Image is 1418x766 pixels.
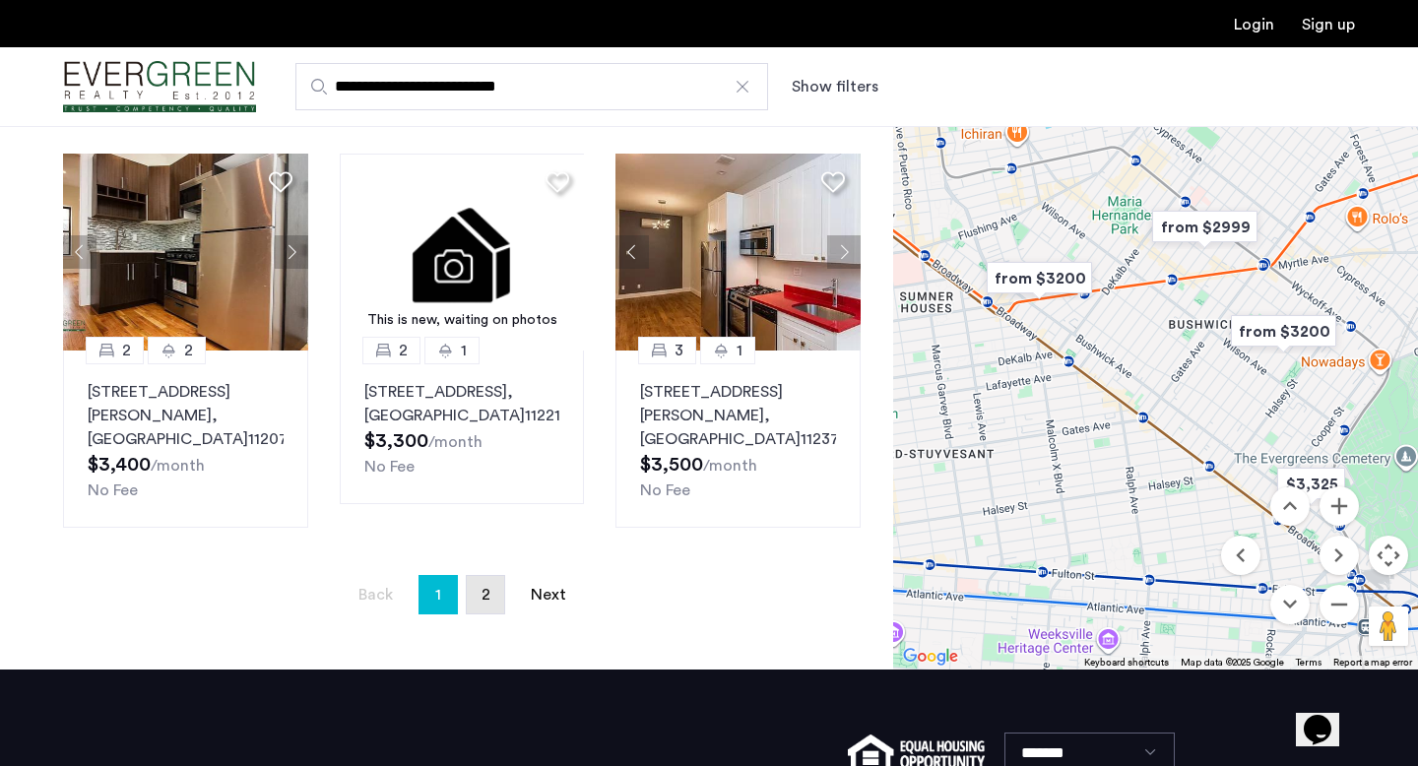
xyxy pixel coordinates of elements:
[435,579,441,610] span: 1
[482,587,490,603] span: 2
[1084,656,1169,670] button: Keyboard shortcuts
[461,339,467,362] span: 1
[340,154,585,351] a: This is new, waiting on photos
[184,339,193,362] span: 2
[737,339,742,362] span: 1
[529,576,568,613] a: Next
[898,644,963,670] a: Open this area in Google Maps (opens a new window)
[1296,656,1321,670] a: Terms
[979,256,1100,300] div: from $3200
[640,380,836,451] p: [STREET_ADDRESS][PERSON_NAME] 11237
[364,380,560,427] p: [STREET_ADDRESS] 11221
[827,235,861,269] button: Next apartment
[615,235,649,269] button: Previous apartment
[364,431,428,451] span: $3,300
[340,351,585,504] a: 21[STREET_ADDRESS], [GEOGRAPHIC_DATA]11221No Fee
[640,455,703,475] span: $3,500
[703,458,757,474] sub: /month
[675,339,683,362] span: 3
[88,455,151,475] span: $3,400
[275,235,308,269] button: Next apartment
[63,50,256,124] a: Cazamio Logo
[151,458,205,474] sub: /month
[615,154,861,351] img: 2009_638597732409460066.jpeg
[898,644,963,670] img: Google
[1270,585,1310,624] button: Move down
[63,154,308,351] img: 66a1adb6-6608-43dd-a245-dc7333f8b390_638899380457288399.jpeg
[1234,17,1274,32] a: Login
[1223,309,1344,353] div: from $3200
[428,434,483,450] sub: /month
[1221,536,1260,575] button: Move left
[340,154,585,351] img: 2.gif
[63,351,308,528] a: 22[STREET_ADDRESS][PERSON_NAME], [GEOGRAPHIC_DATA]11207No Fee
[63,575,861,614] nav: Pagination
[1302,17,1355,32] a: Registration
[792,75,878,98] button: Show or hide filters
[88,482,138,498] span: No Fee
[358,587,393,603] span: Back
[295,63,768,110] input: Apartment Search
[364,459,415,475] span: No Fee
[350,310,575,331] div: This is new, waiting on photos
[1269,462,1353,506] div: $3,325
[1333,656,1412,670] a: Report a map error
[1270,486,1310,526] button: Move up
[640,482,690,498] span: No Fee
[1296,687,1359,746] iframe: chat widget
[63,50,256,124] img: logo
[122,339,131,362] span: 2
[615,351,861,528] a: 31[STREET_ADDRESS][PERSON_NAME], [GEOGRAPHIC_DATA]11237No Fee
[1320,585,1359,624] button: Zoom out
[63,235,97,269] button: Previous apartment
[1369,536,1408,575] button: Map camera controls
[1369,606,1408,646] button: Drag Pegman onto the map to open Street View
[1181,658,1284,668] span: Map data ©2025 Google
[1320,486,1359,526] button: Zoom in
[88,380,284,451] p: [STREET_ADDRESS][PERSON_NAME] 11207
[399,339,408,362] span: 2
[1144,205,1265,249] div: from $2999
[1320,536,1359,575] button: Move right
